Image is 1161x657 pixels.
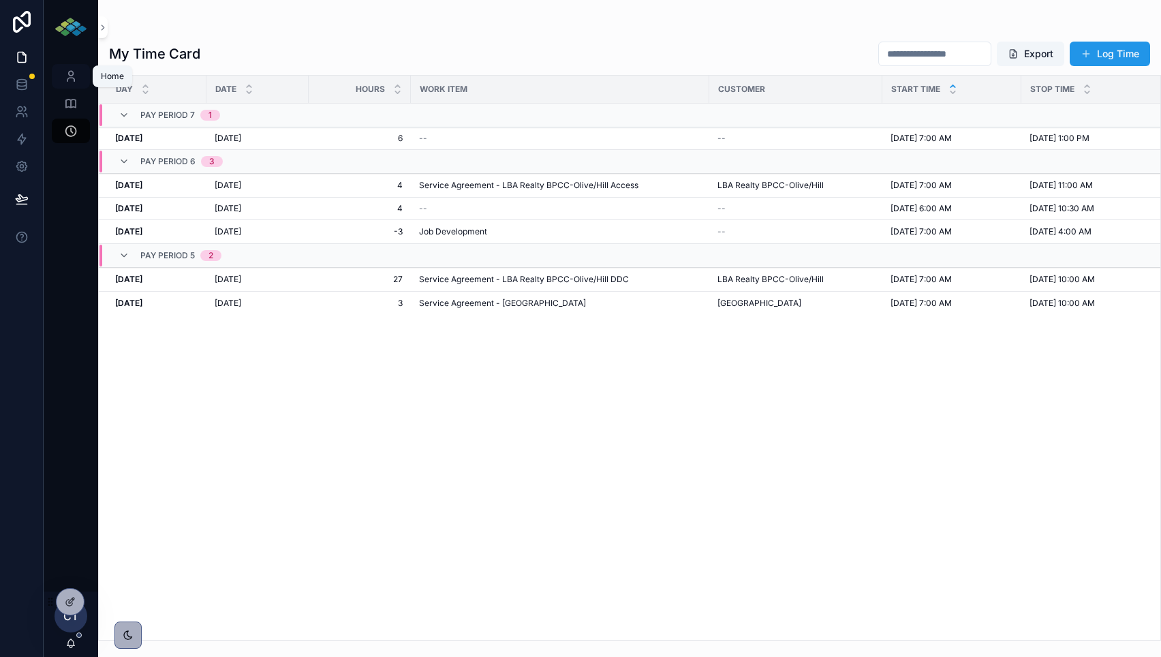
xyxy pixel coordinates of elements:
[717,274,874,285] a: LBA Realty BPCC-Olive/Hill
[215,226,241,237] span: [DATE]
[140,250,195,261] span: Pay Period 5
[891,226,1013,237] a: [DATE] 7:00 AM
[891,203,1013,214] a: [DATE] 6:00 AM
[891,84,940,95] span: Start Time
[419,133,427,144] span: --
[1030,274,1156,285] a: [DATE] 10:00 AM
[317,298,403,309] a: 3
[215,203,300,214] a: [DATE]
[109,44,200,63] h1: My Time Card
[419,298,586,309] a: Service Agreement - [GEOGRAPHIC_DATA]
[891,298,952,309] span: [DATE] 7:00 AM
[115,226,142,236] strong: [DATE]
[891,180,1013,191] a: [DATE] 7:00 AM
[891,180,952,191] span: [DATE] 7:00 AM
[717,203,726,214] span: --
[717,133,874,144] a: --
[717,298,874,309] a: [GEOGRAPHIC_DATA]
[215,180,300,191] a: [DATE]
[215,274,241,285] span: [DATE]
[1030,298,1156,309] a: [DATE] 10:00 AM
[317,180,403,191] a: 4
[54,16,88,38] img: App logo
[115,133,198,144] a: [DATE]
[1030,180,1156,191] a: [DATE] 11:00 AM
[317,203,403,214] span: 4
[115,274,198,285] a: [DATE]
[419,203,701,214] a: --
[208,110,212,121] div: 1
[717,298,801,309] a: [GEOGRAPHIC_DATA]
[419,180,638,191] a: Service Agreement - LBA Realty BPCC-Olive/Hill Access
[317,226,403,237] a: -3
[63,608,78,624] span: CT
[215,226,300,237] a: [DATE]
[215,133,241,144] span: [DATE]
[419,180,701,191] a: Service Agreement - LBA Realty BPCC-Olive/Hill Access
[419,226,701,237] a: Job Development
[891,133,1013,144] a: [DATE] 7:00 AM
[1030,203,1156,214] a: [DATE] 10:30 AM
[101,71,124,82] div: Home
[891,298,1013,309] a: [DATE] 7:00 AM
[997,42,1064,66] button: Export
[1030,226,1156,237] a: [DATE] 4:00 AM
[717,226,726,237] span: --
[891,274,1013,285] a: [DATE] 7:00 AM
[208,250,213,261] div: 2
[215,133,300,144] a: [DATE]
[1030,203,1094,214] span: [DATE] 10:30 AM
[717,226,874,237] a: --
[419,203,427,214] span: --
[891,133,952,144] span: [DATE] 7:00 AM
[891,274,952,285] span: [DATE] 7:00 AM
[140,156,196,167] span: Pay Period 6
[215,203,241,214] span: [DATE]
[718,84,765,95] span: Customer
[115,203,142,213] strong: [DATE]
[215,298,300,309] a: [DATE]
[717,203,874,214] a: --
[115,180,198,191] a: [DATE]
[717,274,824,285] a: LBA Realty BPCC-Olive/Hill
[419,274,629,285] a: Service Agreement - LBA Realty BPCC-Olive/Hill DDC
[116,84,133,95] span: Day
[317,133,403,144] a: 6
[717,133,726,144] span: --
[1030,298,1095,309] span: [DATE] 10:00 AM
[1070,42,1150,66] button: Log Time
[115,298,142,308] strong: [DATE]
[140,110,195,121] span: Pay Period 7
[891,203,952,214] span: [DATE] 6:00 AM
[419,274,701,285] a: Service Agreement - LBA Realty BPCC-Olive/Hill DDC
[115,226,198,237] a: [DATE]
[1030,180,1093,191] span: [DATE] 11:00 AM
[419,226,487,237] a: Job Development
[891,226,952,237] span: [DATE] 7:00 AM
[215,298,241,309] span: [DATE]
[115,298,198,309] a: [DATE]
[419,133,701,144] a: --
[215,274,300,285] a: [DATE]
[420,84,467,95] span: Work Item
[317,274,403,285] a: 27
[1030,84,1074,95] span: Stop Time
[1030,226,1092,237] span: [DATE] 4:00 AM
[215,180,241,191] span: [DATE]
[115,274,142,284] strong: [DATE]
[44,55,98,161] div: scrollable content
[717,180,824,191] a: LBA Realty BPCC-Olive/Hill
